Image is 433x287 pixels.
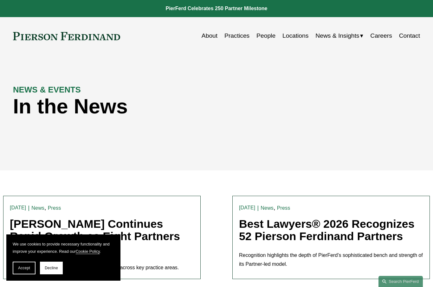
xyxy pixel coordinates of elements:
[13,262,36,274] button: Accept
[40,262,63,274] button: Decline
[76,249,100,254] a: Cookie Policy
[282,30,308,42] a: Locations
[31,205,44,211] a: News
[13,241,114,255] p: We use cookies to provide necessary functionality and improve your experience. Read our .
[261,205,274,211] a: News
[239,218,414,243] a: Best Lawyers® 2026 Recognizes 52 Pierson Ferdinand Partners
[370,30,392,42] a: Careers
[13,95,318,118] h1: In the News
[10,218,180,255] a: [PERSON_NAME] Continues Rapid Growth as Eight Partners Join in August
[202,30,217,42] a: About
[399,30,420,42] a: Contact
[274,204,275,211] span: ,
[6,234,120,281] section: Cookie banner
[13,85,81,94] strong: NEWS & EVENTS
[10,205,26,210] time: [DATE]
[315,30,359,41] span: News & Insights
[239,205,255,210] time: [DATE]
[239,251,423,269] p: Recognition highlights the depth of PierFerd’s sophisticated bench and strength of its Partner-le...
[18,266,30,270] span: Accept
[48,205,61,211] a: Press
[45,266,58,270] span: Decline
[277,205,290,211] a: Press
[378,276,423,287] a: Search this site
[315,30,363,42] a: folder dropdown
[256,30,275,42] a: People
[44,204,46,211] span: ,
[224,30,249,42] a: Practices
